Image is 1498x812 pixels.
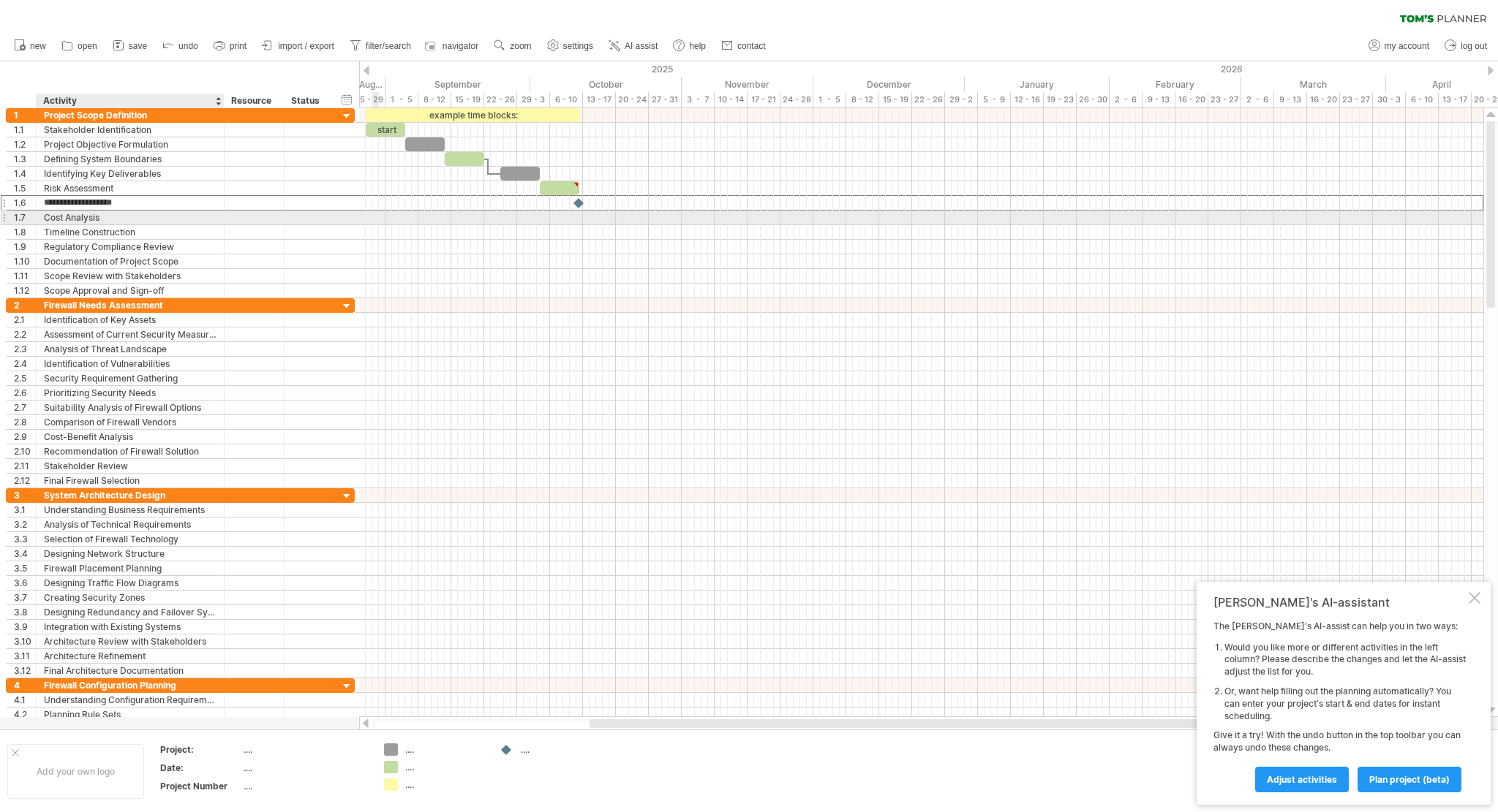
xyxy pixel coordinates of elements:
div: Creating Security Zones [44,591,217,604]
div: 6 - 10 [550,92,583,107]
div: 8 - 12 [846,92,879,107]
div: 1.10 [14,254,36,268]
div: .... [405,778,485,791]
div: Prioritizing Security Needs [44,386,217,400]
span: contact [737,41,766,51]
div: 29 - 3 [517,92,550,107]
span: plan project (beta) [1369,774,1450,785]
div: Cost-Benefit Analysis [44,430,217,444]
div: Project: [160,743,241,756]
a: undo [159,37,203,56]
div: Defining System Boundaries [44,152,217,166]
div: 30 - 3 [1373,92,1406,107]
a: plan project (beta) [1358,767,1461,792]
div: Firewall Configuration Planning [44,678,217,692]
span: print [230,41,246,51]
div: Understanding Business Requirements [44,503,217,517]
div: 3.4 [14,547,36,561]
div: 15 - 19 [879,92,912,107]
div: 10 - 14 [715,92,748,107]
div: Status [291,94,323,108]
div: Identification of Vulnerabilities [44,357,217,371]
div: 2.3 [14,342,36,356]
div: Comparison of Firewall Vendors [44,415,217,429]
div: 3 - 7 [682,92,715,107]
a: open [58,37,102,56]
div: Regulatory Compliance Review [44,240,217,254]
div: 2.8 [14,415,36,429]
div: Activity [43,94,216,108]
span: open [78,41,97,51]
div: Cost Analysis [44,210,217,224]
div: Firewall Needs Assessment [44,298,217,312]
div: Firewall Placement Planning [44,561,217,575]
a: save [109,37,151,56]
span: import / export [278,41,334,51]
div: 1 - 5 [813,92,846,107]
div: Planning Rule Sets [44,707,217,721]
div: Selection of Firewall Technology [44,532,217,546]
div: 4.2 [14,707,36,721]
div: .... [244,762,366,774]
div: Project Number [160,780,241,792]
div: 1.5 [14,181,36,195]
div: 1.9 [14,240,36,254]
a: Adjust activities [1255,767,1349,792]
div: 3.5 [14,561,36,575]
span: help [689,41,706,51]
div: Identifying Key Deliverables [44,167,217,181]
div: 25 - 29 [353,92,385,107]
div: 8 - 12 [418,92,451,107]
div: 12 - 16 [1011,92,1044,107]
div: Recommendation of Firewall Solution [44,444,217,458]
div: Suitability Analysis of Firewall Options [44,401,217,414]
span: settings [563,41,593,51]
div: 1.4 [14,167,36,181]
div: .... [244,743,366,756]
span: new [30,41,46,51]
div: 17 - 21 [748,92,780,107]
div: 1 [14,108,36,122]
div: Analysis of Threat Landscape [44,342,217,356]
div: 3.9 [14,620,36,634]
div: 3.8 [14,605,36,619]
div: 9 - 13 [1143,92,1175,107]
div: 3.10 [14,634,36,648]
div: Stakeholder Identification [44,123,217,137]
div: October 2025 [530,77,682,92]
div: Final Architecture Documentation [44,664,217,678]
div: 3.2 [14,517,36,531]
div: 22 - 26 [484,92,517,107]
div: 2.6 [14,386,36,400]
div: Architecture Review with Stakeholders [44,634,217,648]
div: 19 - 23 [1044,92,1077,107]
li: Or, want help filling out the planning automatically? You can enter your project's start & end da... [1224,686,1466,722]
div: 23 - 27 [1340,92,1373,107]
div: Timeline Construction [44,225,217,239]
div: January 2026 [965,77,1110,92]
div: 1.12 [14,284,36,297]
a: zoom [490,37,535,56]
div: 1.1 [14,123,36,137]
div: 4 [14,678,36,692]
a: contact [718,37,770,56]
div: 1.2 [14,137,36,151]
div: 2.10 [14,444,36,458]
div: December 2025 [813,77,965,92]
div: [PERSON_NAME]'s AI-assistant [1213,595,1466,610]
div: Understanding Configuration Requirements [44,693,217,707]
div: 26 - 30 [1077,92,1110,107]
div: 2.5 [14,371,36,385]
div: 22 - 26 [912,92,945,107]
div: Designing Redundancy and Failover Systems [44,605,217,619]
div: The [PERSON_NAME]'s AI-assist can help you in two ways: Give it a try! With the undo button in th... [1213,621,1466,792]
div: start [366,123,405,137]
div: 3.6 [14,576,36,590]
a: AI assist [605,37,662,56]
div: February 2026 [1110,77,1241,92]
div: Scope Review with Stakeholders [44,269,217,283]
div: 16 - 20 [1175,92,1208,107]
div: September 2025 [385,77,530,92]
div: Designing Traffic Flow Diagrams [44,576,217,590]
div: 6 - 10 [1406,92,1439,107]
